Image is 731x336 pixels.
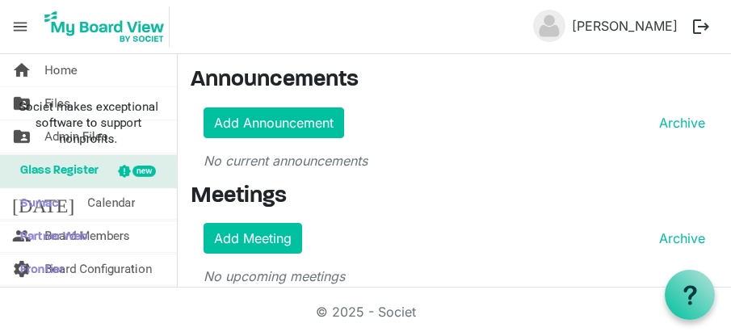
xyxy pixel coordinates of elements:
span: Frontier [12,254,64,287]
button: logout [684,10,718,44]
a: Add Meeting [204,223,302,254]
span: Societ makes exceptional software to support nonprofits. [7,99,170,147]
span: menu [5,11,36,42]
a: Archive [653,229,705,248]
span: Partner Web [12,221,88,254]
span: Sumac [12,188,58,220]
span: Home [44,54,78,86]
a: [PERSON_NAME] [565,10,684,42]
h3: Announcements [191,67,718,94]
span: folder_shared [12,87,32,120]
img: no-profile-picture.svg [533,10,565,42]
a: Add Announcement [204,107,344,138]
img: My Board View Logo [40,6,170,47]
p: No upcoming meetings [204,267,705,286]
h3: Meetings [191,183,718,211]
span: Files [44,87,70,120]
div: new [132,166,156,177]
a: © 2025 - Societ [316,304,416,320]
span: home [12,54,32,86]
span: Glass Register [12,155,99,187]
a: My Board View Logo [40,6,176,47]
p: No current announcements [204,151,705,170]
a: Archive [653,113,705,132]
